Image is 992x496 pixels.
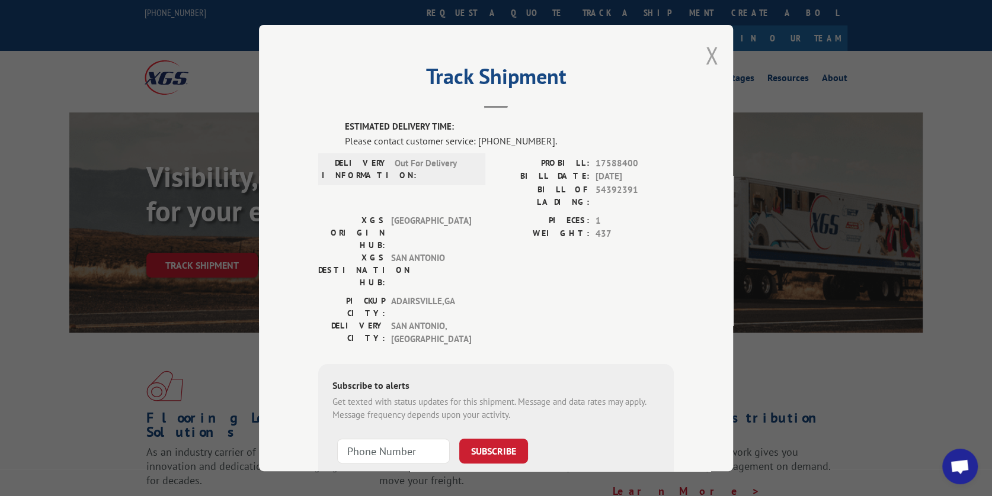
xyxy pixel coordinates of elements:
span: 17588400 [596,156,674,170]
label: XGS DESTINATION HUB: [318,251,385,288]
span: Out For Delivery [395,156,475,181]
span: SAN ANTONIO [391,251,471,288]
button: Close modal [705,40,718,71]
label: BILL DATE: [496,170,590,183]
div: Please contact customer service: [PHONE_NUMBER]. [345,133,674,147]
label: WEIGHT: [496,227,590,241]
label: PIECES: [496,214,590,227]
label: PICKUP CITY: [318,294,385,319]
div: Subscribe to alerts [332,378,660,395]
span: [DATE] [596,170,674,183]
span: 54392391 [596,183,674,208]
button: SUBSCRIBE [459,438,528,463]
label: DELIVERY INFORMATION: [322,156,389,181]
h2: Track Shipment [318,68,674,91]
label: XGS ORIGIN HUB: [318,214,385,251]
a: Open chat [942,449,978,484]
div: Get texted with status updates for this shipment. Message and data rates may apply. Message frequ... [332,395,660,421]
label: BILL OF LADING: [496,183,590,208]
label: DELIVERY CITY: [318,319,385,346]
span: 1 [596,214,674,227]
strong: Note: [332,471,353,482]
span: 437 [596,227,674,241]
span: SAN ANTONIO , [GEOGRAPHIC_DATA] [391,319,471,346]
input: Phone Number [337,438,450,463]
span: ADAIRSVILLE , GA [391,294,471,319]
label: PROBILL: [496,156,590,170]
span: [GEOGRAPHIC_DATA] [391,214,471,251]
label: ESTIMATED DELIVERY TIME: [345,120,674,134]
